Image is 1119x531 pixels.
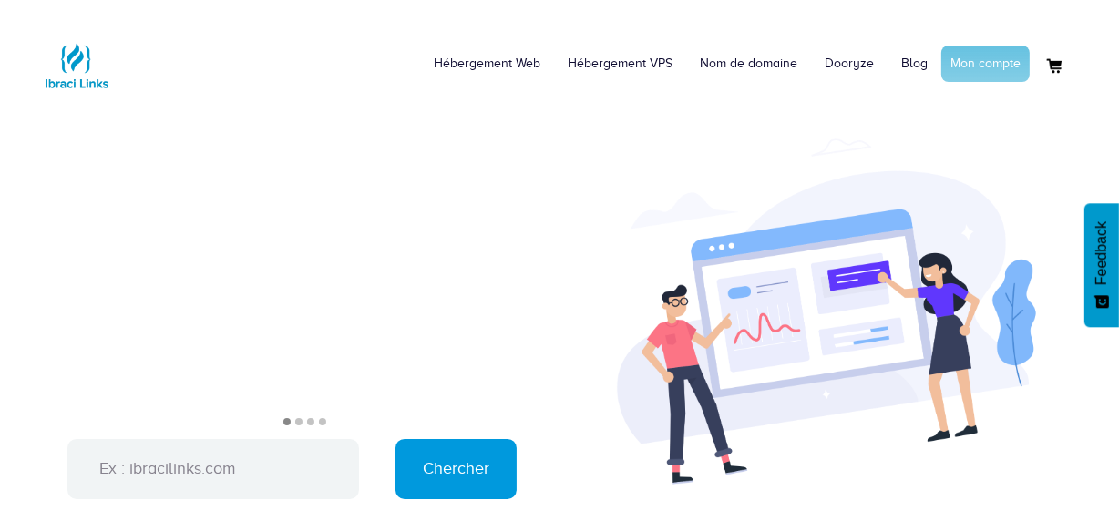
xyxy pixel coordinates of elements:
[1084,203,1119,327] button: Feedback - Afficher l’enquête
[941,46,1030,82] a: Mon compte
[554,36,686,91] a: Hébergement VPS
[420,36,554,91] a: Hébergement Web
[395,439,517,499] input: Chercher
[686,36,811,91] a: Nom de domaine
[40,29,113,102] img: Logo Ibraci Links
[67,439,359,499] input: Ex : ibracilinks.com
[811,36,888,91] a: Dooryze
[888,36,941,91] a: Blog
[40,14,113,102] a: Logo Ibraci Links
[1093,221,1110,285] span: Feedback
